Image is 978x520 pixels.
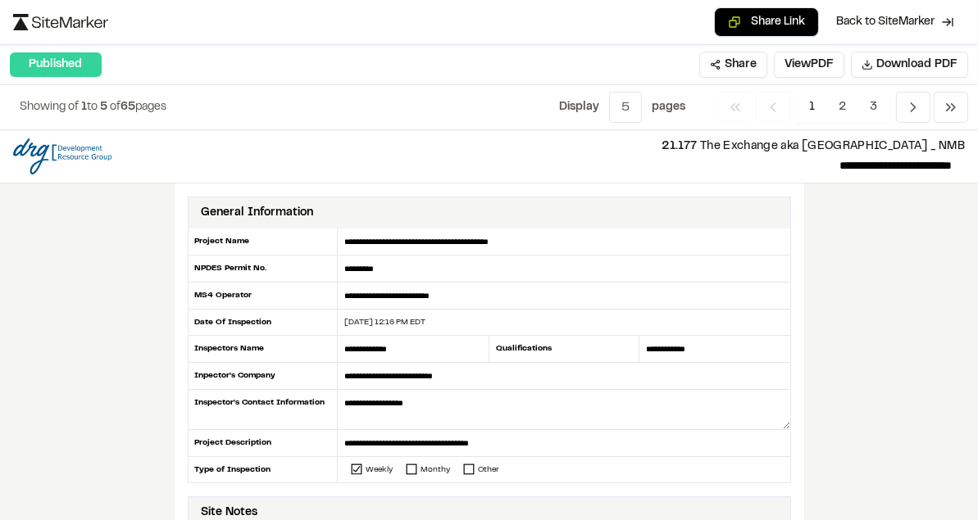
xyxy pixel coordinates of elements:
div: [DATE] 12:16 PM EDT [338,316,789,328]
div: Other [478,463,499,476]
img: logo-black-rebrand.svg [13,14,108,30]
span: 1 [81,102,87,112]
div: Inpector's Company [188,363,339,390]
span: Showing of [20,102,81,112]
button: Copy share link [714,7,819,37]
span: 1 [797,92,827,123]
div: Published [10,52,102,77]
div: Monthy [421,463,450,476]
p: page s [652,98,685,116]
div: Date Of Inspection [188,310,339,336]
p: The Exchange aka [GEOGRAPHIC_DATA] _ NMB [125,138,965,156]
nav: Navigation [718,92,968,123]
button: Download PDF [851,52,968,78]
div: MS4 Operator [188,283,339,310]
div: Project Description [188,430,339,457]
span: Download PDF [876,56,958,74]
div: Inspector's Contact Information [188,390,339,430]
p: to of pages [20,98,166,116]
span: 65 [121,102,135,112]
button: Share [699,52,767,78]
p: Display [559,98,599,116]
div: Weekly [366,463,393,476]
a: Back to SiteMarker [826,7,965,38]
span: 3 [857,92,889,123]
div: Qualifications [489,336,639,363]
button: ViewPDF [774,52,844,78]
span: 21.177 [662,142,698,151]
div: General Information [202,204,314,222]
span: Back to SiteMarker [836,14,935,30]
img: file [13,138,111,174]
div: NPDES Permit No. [188,255,339,283]
div: Project Name [188,228,339,255]
div: Inspectors Name [188,336,339,363]
span: 2 [826,92,858,123]
div: Type of Inspection [188,457,339,482]
span: 5 [100,102,107,112]
button: 5 [609,92,642,123]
